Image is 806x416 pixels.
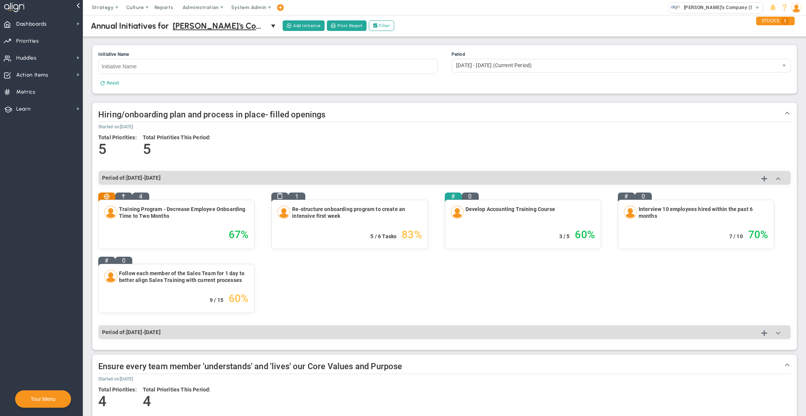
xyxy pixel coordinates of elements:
h4: Follow each member of the Sales Team for 1 day to better align Sales Training with current processes [119,270,249,283]
span: Annual Initiatives for [91,21,169,31]
h4: Total Priorities: [98,386,137,393]
span: [DATE] [126,329,142,335]
h4: % [760,226,768,243]
h4: 60 [575,226,587,243]
img: 48978.Person.photo [791,3,801,13]
span: Action Items [16,67,48,83]
h4: 4 [143,393,211,410]
h4: Total Priorities This Period: [143,134,211,141]
button: Reset [98,80,121,88]
span: Child Priorities [295,193,299,200]
span: Rollup Priority [121,193,127,199]
span: Child Priorities [468,193,472,200]
span: Strategy [92,5,114,10]
h4: 70 [748,226,760,243]
h4: 67 [229,226,241,243]
img: Lisa Jenkins [104,206,117,219]
h4: 83 [402,226,414,243]
h4: 4 [98,393,137,410]
span: Child Priorities [122,257,125,264]
img: Miguel Cabrera [624,206,637,219]
h4: 3 / 5 [559,230,570,243]
span: Administration [183,5,218,10]
img: Mark Collins [451,206,464,219]
span: Hiring/onboarding plan and process in place- filled openings [98,110,326,119]
h4: - [142,174,144,181]
span: Number-Driven Priority [105,257,108,264]
span: [DATE] [120,376,133,382]
button: Print Report [327,20,367,31]
span: Child Priorities [139,193,142,200]
h4: Period of: [102,329,126,336]
h4: % [414,226,422,243]
span: Culture [126,5,144,10]
span: Number-Driven Priority [624,193,628,200]
button: Add Initiative [283,20,325,31]
span: select [271,19,277,32]
h4: % [241,290,249,307]
span: Reset [107,80,119,87]
span: 1 [781,17,789,25]
h4: Re-structure onboarding program to create an intensive first week [292,206,422,219]
span: select [752,3,763,13]
h4: % [587,226,595,243]
div: Initiative Name [98,51,438,58]
span: Learn [16,101,31,117]
h4: Period of: [102,174,126,181]
h4: 5 [98,141,137,157]
h4: 5 [143,141,211,157]
span: [PERSON_NAME]'s Company (Sandbox) [680,3,772,12]
div: STUCKS [756,17,795,25]
img: 33318.Company.photo [671,3,680,12]
img: Jane Wilson [277,206,290,219]
span: Priorities [16,33,39,49]
h4: - [142,329,144,336]
span: Huddles [16,50,37,66]
span: System Admin [231,5,266,10]
h4: 60 [229,290,241,307]
h4: Develop Accounting Training Course [466,206,555,213]
span: Child Priorities [642,193,645,200]
h4: 7 / 10 [729,230,743,243]
span: [DATE] - [DATE] (Current Period) [452,59,778,72]
h5: Started on [98,124,791,130]
span: Ensure every team member 'understands' and 'lives' our Core Values and Purpose [98,362,402,371]
input: Initiative Name [98,59,438,74]
h4: 9 / 15 [210,294,223,307]
h5: Started on [98,376,791,382]
span: [DATE] [144,175,161,181]
img: Tom Johnson [104,270,117,283]
span: [DATE] [120,124,133,129]
h4: 5 / 6 Tasks [370,230,396,243]
span: [DATE] [126,175,142,181]
span: Company Priority [104,193,110,199]
h4: Training Program - Decrease Employee Onboarding Time to Two Months [119,206,249,219]
h4: % [241,226,249,243]
span: [PERSON_NAME]'s Company (Sandbox) [173,19,267,32]
label: Filter [369,20,394,31]
h4: Total Priorities: [98,134,137,141]
span: [DATE] [144,329,161,335]
div: Period [452,51,791,58]
h4: Interview 10 employees hired within the past 6 months [639,206,768,219]
span: select [778,59,791,72]
span: Metrics [16,84,36,100]
span: Task-Driven Priority [277,193,282,199]
span: Number-Driven Priority <br> <br> User Driven Status [451,193,455,200]
span: Dashboards [16,16,47,32]
button: Tour Menu [28,396,58,402]
h4: Total Priorities This Period: [143,386,211,393]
